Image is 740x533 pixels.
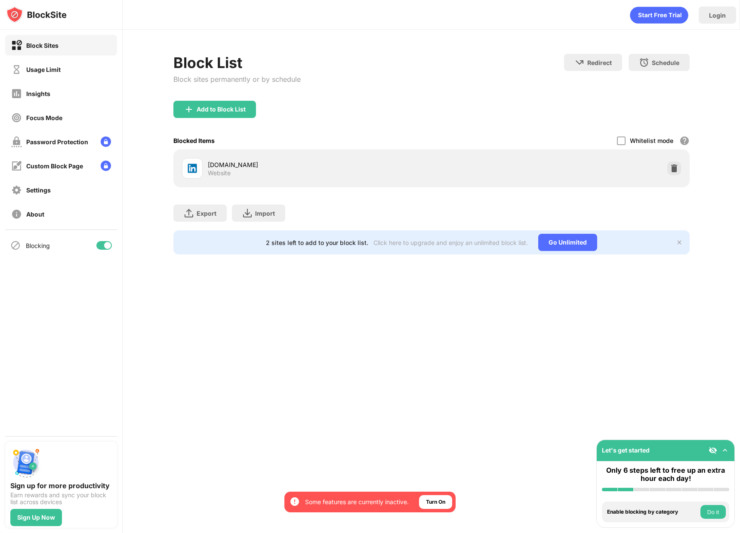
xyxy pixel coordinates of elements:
img: time-usage-off.svg [11,64,22,75]
div: 2 sites left to add to your block list. [266,239,368,246]
div: Click here to upgrade and enjoy an unlimited block list. [373,239,528,246]
div: Password Protection [26,138,88,146]
div: Block Sites [26,42,59,49]
div: Website [208,169,231,177]
div: animation [630,6,688,24]
div: Blocking [26,242,50,249]
div: Let's get started [602,446,650,454]
div: Whitelist mode [630,137,673,144]
div: Earn rewards and sync your block list across devices [10,492,112,505]
div: Custom Block Page [26,162,83,170]
div: Export [197,210,216,217]
img: password-protection-off.svg [11,136,22,147]
div: Sign Up Now [17,514,55,521]
img: omni-setup-toggle.svg [721,446,729,455]
div: Blocked Items [173,137,215,144]
div: Focus Mode [26,114,62,121]
img: lock-menu.svg [101,136,111,147]
div: Only 6 steps left to free up an extra hour each day! [602,466,729,483]
div: Enable blocking by category [607,509,698,515]
div: About [26,211,44,218]
div: Insights [26,90,50,97]
div: Schedule [652,59,679,66]
div: Usage Limit [26,66,61,73]
img: error-circle-white.svg [290,496,300,507]
img: x-button.svg [676,239,683,246]
img: insights-off.svg [11,88,22,99]
div: Settings [26,186,51,194]
div: Redirect [587,59,612,66]
img: settings-off.svg [11,185,22,195]
div: [DOMAIN_NAME] [208,160,432,169]
img: about-off.svg [11,209,22,220]
img: blocking-icon.svg [10,240,21,251]
img: logo-blocksite.svg [6,6,67,23]
img: focus-off.svg [11,112,22,123]
div: Block sites permanently or by schedule [173,75,301,84]
div: Some features are currently inactive. [305,498,409,506]
img: eye-not-visible.svg [709,446,717,455]
img: customize-block-page-off.svg [11,161,22,171]
img: favicons [187,163,197,174]
img: lock-menu.svg [101,161,111,171]
div: Import [255,210,275,217]
img: push-signup.svg [10,447,41,478]
div: Login [709,12,726,19]
img: block-on.svg [11,40,22,51]
div: Go Unlimited [538,234,597,251]
div: Add to Block List [197,106,246,113]
button: Do it [700,505,726,519]
div: Turn On [426,498,445,506]
div: Block List [173,54,301,71]
div: Sign up for more productivity [10,481,112,490]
